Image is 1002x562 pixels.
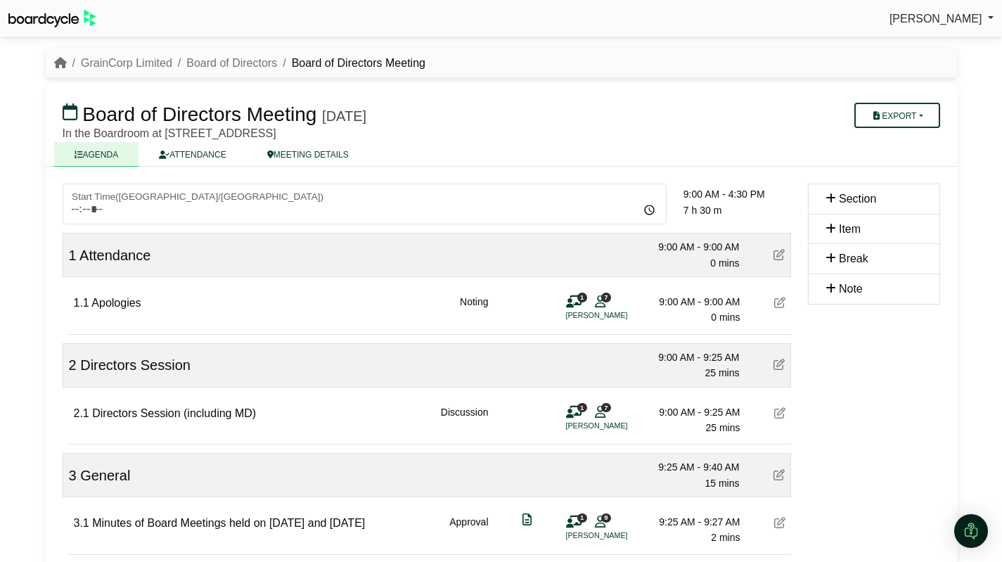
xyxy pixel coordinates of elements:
[449,514,488,546] div: Approval
[577,403,587,412] span: 1
[63,127,276,139] span: In the Boardroom at [STREET_ADDRESS]
[641,239,740,255] div: 9:00 AM - 9:00 AM
[566,420,672,432] li: [PERSON_NAME]
[601,513,611,523] span: 9
[92,407,256,419] span: Directors Session (including MD)
[601,293,611,302] span: 7
[954,514,988,548] div: Open Intercom Messenger
[92,517,365,529] span: Minutes of Board Meetings held on [DATE] and [DATE]
[82,103,316,125] span: Board of Directors Meeting
[69,248,77,263] span: 1
[277,54,425,72] li: Board of Directors Meeting
[322,108,366,124] div: [DATE]
[441,404,489,436] div: Discussion
[642,294,740,309] div: 9:00 AM - 9:00 AM
[80,357,191,373] span: Directors Session
[705,478,739,489] span: 15 mins
[74,297,89,309] span: 1.1
[91,297,141,309] span: Apologies
[683,186,791,202] div: 9:00 AM - 4:30 PM
[854,103,939,128] button: Export
[839,193,876,205] span: Section
[839,223,861,235] span: Item
[81,57,172,69] a: GrainCorp Limited
[601,403,611,412] span: 7
[74,517,89,529] span: 3.1
[460,294,488,326] div: Noting
[69,357,77,373] span: 2
[705,422,740,433] span: 25 mins
[186,57,277,69] a: Board of Directors
[54,142,139,167] a: AGENDA
[642,404,740,420] div: 9:00 AM - 9:25 AM
[711,532,740,543] span: 2 mins
[139,142,246,167] a: ATTENDANCE
[80,468,130,483] span: General
[839,283,863,295] span: Note
[641,350,740,365] div: 9:00 AM - 9:25 AM
[889,10,994,28] a: [PERSON_NAME]
[74,407,89,419] span: 2.1
[54,54,425,72] nav: breadcrumb
[69,468,77,483] span: 3
[889,13,982,25] span: [PERSON_NAME]
[79,248,150,263] span: Attendance
[247,142,369,167] a: MEETING DETAILS
[566,530,672,542] li: [PERSON_NAME]
[8,10,96,27] img: BoardcycleBlackGreen-aaafeed430059cb809a45853b8cf6d952af9d84e6e89e1f1685b34bfd5cb7d64.svg
[641,459,740,475] div: 9:25 AM - 9:40 AM
[577,513,587,523] span: 1
[642,514,740,530] div: 9:25 AM - 9:27 AM
[566,309,672,321] li: [PERSON_NAME]
[705,367,739,378] span: 25 mins
[683,205,721,216] span: 7 h 30 m
[710,257,739,269] span: 0 mins
[711,312,740,323] span: 0 mins
[839,253,868,264] span: Break
[577,293,587,302] span: 1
